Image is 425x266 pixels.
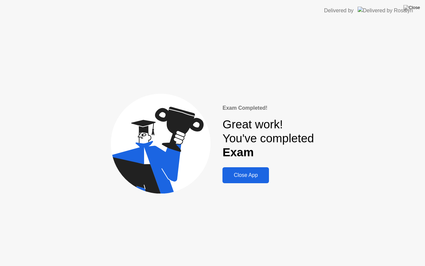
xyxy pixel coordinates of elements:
img: Close [403,5,420,10]
div: Close App [224,172,267,178]
button: Close App [222,167,269,183]
div: Exam Completed! [222,104,314,112]
div: Delivered by [324,7,354,15]
div: Great work! You've completed [222,117,314,160]
img: Delivered by Rosalyn [358,7,413,14]
b: Exam [222,146,254,159]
